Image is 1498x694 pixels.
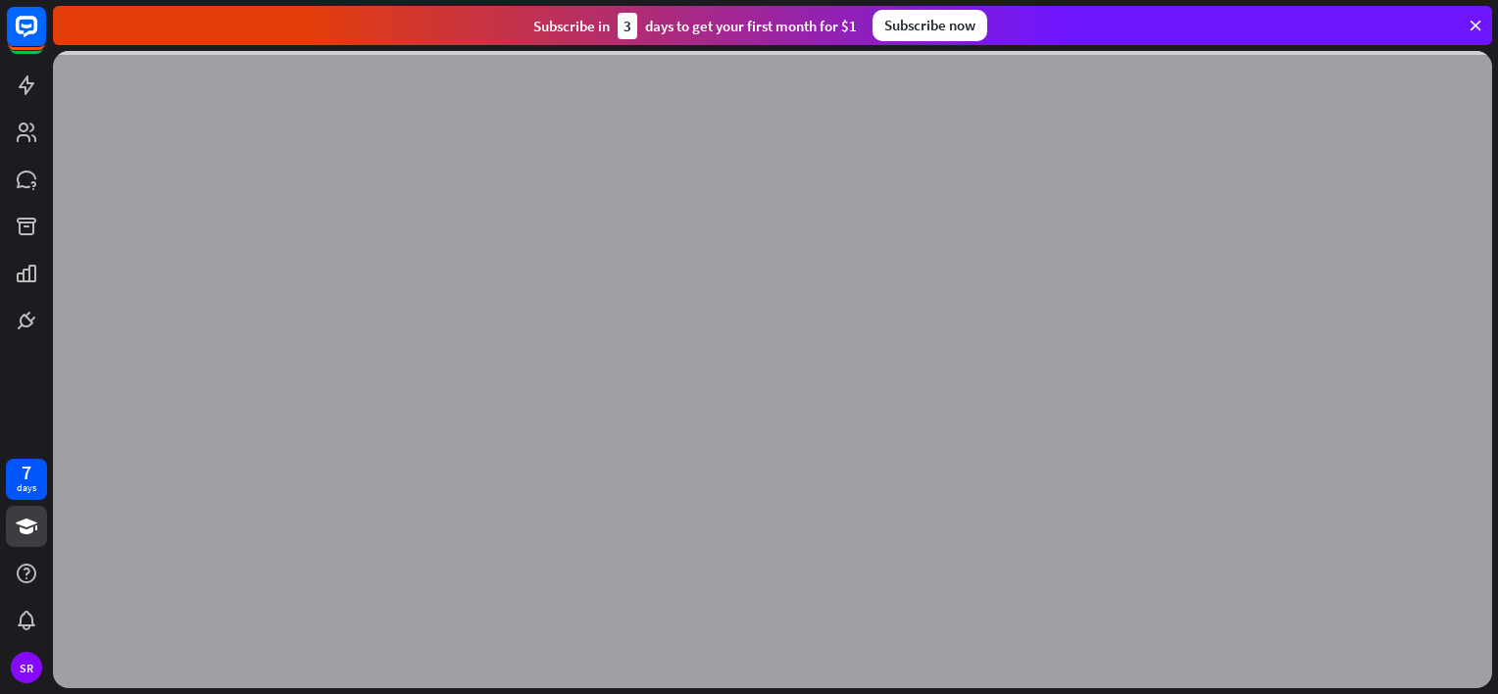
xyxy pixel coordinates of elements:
a: 7 days [6,459,47,500]
div: Subscribe in days to get your first month for $1 [533,13,857,39]
div: 7 [22,464,31,481]
div: SR [11,652,42,683]
div: Subscribe now [873,10,987,41]
div: 3 [618,13,637,39]
div: days [17,481,36,495]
